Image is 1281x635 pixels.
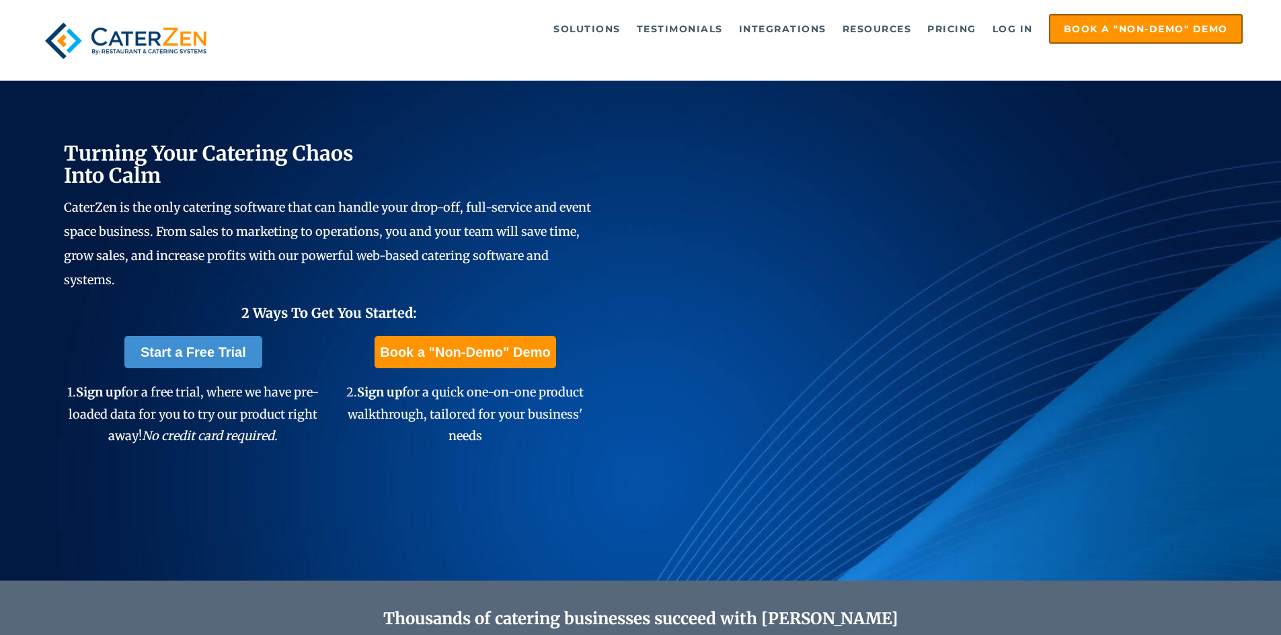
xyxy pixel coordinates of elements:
a: Book a "Non-Demo" Demo [1049,14,1243,44]
a: Book a "Non-Demo" Demo [375,336,555,368]
a: Start a Free Trial [124,336,262,368]
span: Turning Your Catering Chaos Into Calm [64,140,354,188]
h2: Thousands of catering businesses succeed with [PERSON_NAME] [128,609,1153,629]
a: Testimonials [630,15,730,42]
span: 1. for a free trial, where we have pre-loaded data for you to try our product right away! [67,384,319,443]
span: Sign up [76,384,121,400]
span: Sign up [357,384,402,400]
a: Integrations [732,15,833,42]
span: 2 Ways To Get You Started: [241,304,417,321]
a: Resources [836,15,919,42]
em: No credit card required. [142,428,278,443]
a: Log in [986,15,1040,42]
img: caterzen [38,14,213,67]
a: Solutions [547,15,627,42]
iframe: Help widget launcher [1161,583,1266,620]
span: 2. for a quick one-on-one product walkthrough, tailored for your business' needs [346,384,584,443]
div: Navigation Menu [244,14,1243,44]
a: Pricing [921,15,983,42]
span: CaterZen is the only catering software that can handle your drop-off, full-service and event spac... [64,200,591,288]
